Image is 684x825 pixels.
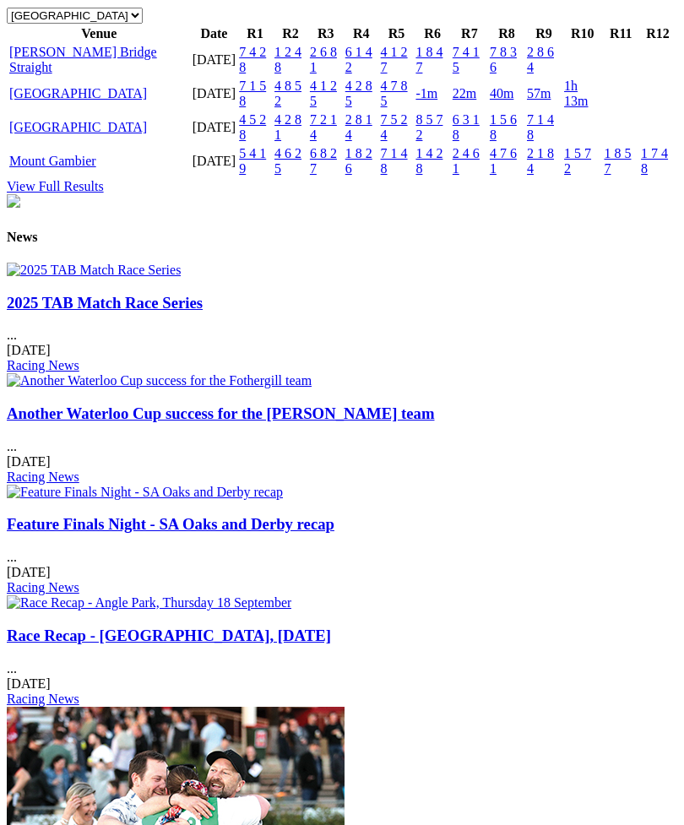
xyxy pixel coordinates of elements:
[381,79,408,108] a: 4 7 8 5
[7,454,51,469] span: [DATE]
[192,25,237,42] th: Date
[381,112,408,142] a: 7 5 2 4
[7,194,20,208] img: chasers_homepage.jpg
[7,373,312,388] img: Another Waterloo Cup success for the Fothergill team
[9,120,147,134] a: [GEOGRAPHIC_DATA]
[7,515,677,595] div: ...
[640,25,676,42] th: R12
[604,146,631,176] a: 1 8 5 7
[453,112,480,142] a: 6 3 1 8
[9,86,147,100] a: [GEOGRAPHIC_DATA]
[345,146,372,176] a: 1 8 2 6
[7,595,291,611] img: Race Recap - Angle Park, Thursday 18 September
[309,25,343,42] th: R3
[239,112,266,142] a: 4 5 2 8
[415,146,442,176] a: 1 4 2 8
[7,230,677,245] h4: News
[310,146,337,176] a: 6 8 2 7
[7,676,51,691] span: [DATE]
[345,112,372,142] a: 2 8 1 4
[192,145,237,177] td: [DATE]
[238,25,272,42] th: R1
[345,79,372,108] a: 4 2 8 5
[563,25,601,42] th: R10
[7,469,79,484] a: Racing News
[453,146,480,176] a: 2 4 6 1
[239,79,266,108] a: 7 1 5 8
[564,146,591,176] a: 1 5 7 2
[7,692,79,706] a: Racing News
[7,404,435,422] a: Another Waterloo Cup success for the [PERSON_NAME] team
[7,294,203,312] a: 2025 TAB Match Race Series
[274,146,301,176] a: 4 6 2 5
[527,45,554,74] a: 2 8 6 4
[381,146,408,176] a: 7 1 4 8
[526,25,562,42] th: R9
[7,627,331,644] a: Race Recap - [GEOGRAPHIC_DATA], [DATE]
[453,45,480,74] a: 7 4 1 5
[7,294,677,374] div: ...
[527,112,554,142] a: 7 1 4 8
[7,485,283,500] img: Feature Finals Night - SA Oaks and Derby recap
[274,79,301,108] a: 4 8 5 2
[7,179,104,193] a: View Full Results
[453,86,476,100] a: 22m
[452,25,487,42] th: R7
[274,112,301,142] a: 4 2 8 1
[641,146,668,176] a: 1 7 4 8
[7,627,677,707] div: ...
[345,45,372,74] a: 6 1 4 2
[415,45,442,74] a: 1 8 4 7
[310,112,337,142] a: 7 2 1 4
[415,86,437,100] a: -1m
[192,44,237,76] td: [DATE]
[7,343,51,357] span: [DATE]
[274,45,301,74] a: 1 2 4 8
[239,146,266,176] a: 5 4 1 9
[527,146,554,176] a: 2 1 8 4
[7,515,334,533] a: Feature Finals Night - SA Oaks and Derby recap
[310,45,337,74] a: 2 6 8 1
[381,45,408,74] a: 4 1 2 7
[192,111,237,144] td: [DATE]
[489,25,524,42] th: R8
[7,580,79,594] a: Racing News
[7,404,677,485] div: ...
[8,25,190,42] th: Venue
[380,25,414,42] th: R5
[9,45,157,74] a: [PERSON_NAME] Bridge Straight
[564,79,588,108] a: 1h 13m
[7,565,51,579] span: [DATE]
[7,358,79,372] a: Racing News
[490,112,517,142] a: 1 5 6 8
[415,25,449,42] th: R6
[490,45,517,74] a: 7 8 3 6
[415,112,442,142] a: 8 5 7 2
[9,154,96,168] a: Mount Gambier
[490,146,517,176] a: 4 7 6 1
[274,25,307,42] th: R2
[345,25,378,42] th: R4
[239,45,266,74] a: 7 4 2 8
[603,25,638,42] th: R11
[192,78,237,110] td: [DATE]
[7,263,181,278] img: 2025 TAB Match Race Series
[527,86,551,100] a: 57m
[310,79,337,108] a: 4 1 2 5
[490,86,513,100] a: 40m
